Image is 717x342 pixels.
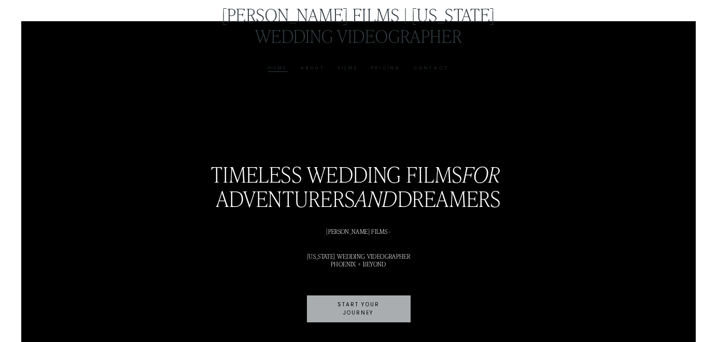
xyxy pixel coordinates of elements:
a: About [301,64,325,72]
a: Home [268,64,288,72]
a: START YOUR JOURNEY [307,295,411,322]
h1: [US_STATE] WEDDING VIDEOGRAPHER PHOENIX + BEYOND [48,252,670,267]
em: for [462,160,501,188]
a: Films [338,64,358,72]
a: Pricing [371,64,401,72]
a: Contact [414,64,449,72]
a: [PERSON_NAME] Films | [US_STATE] Wedding Videographer [222,3,495,47]
h2: timeless wedding films ADVENTURERS DREAMERS [48,162,670,210]
em: and [355,184,398,212]
h1: [PERSON_NAME] FILMS - [48,228,670,235]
